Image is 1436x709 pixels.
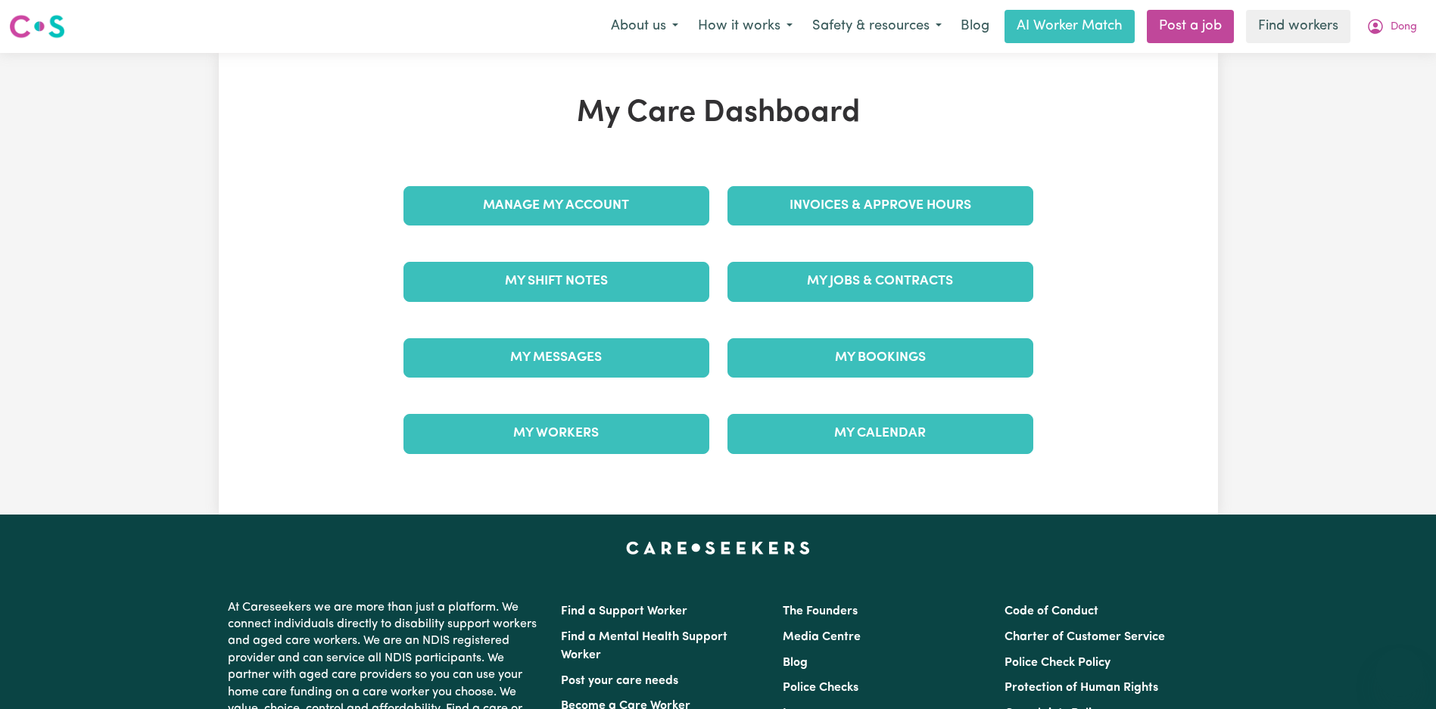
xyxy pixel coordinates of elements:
[1005,682,1158,694] a: Protection of Human Rights
[1357,11,1427,42] button: My Account
[403,338,709,378] a: My Messages
[601,11,688,42] button: About us
[403,262,709,301] a: My Shift Notes
[783,631,861,643] a: Media Centre
[727,262,1033,301] a: My Jobs & Contracts
[561,605,687,617] a: Find a Support Worker
[783,682,858,694] a: Police Checks
[952,10,998,43] a: Blog
[1391,19,1417,36] span: Dong
[561,675,678,687] a: Post your care needs
[1147,10,1234,43] a: Post a job
[403,186,709,225] a: Manage My Account
[1005,10,1135,43] a: AI Worker Match
[1375,648,1424,697] iframe: Button to launch messaging window
[727,338,1033,378] a: My Bookings
[783,605,858,617] a: The Founders
[727,414,1033,453] a: My Calendar
[9,13,65,40] img: Careseekers logo
[688,11,802,42] button: How it works
[626,542,810,554] a: Careseekers home page
[1005,657,1110,669] a: Police Check Policy
[727,186,1033,225] a: Invoices & Approve Hours
[1246,10,1350,43] a: Find workers
[802,11,952,42] button: Safety & resources
[9,9,65,44] a: Careseekers logo
[561,631,727,661] a: Find a Mental Health Support Worker
[1005,631,1165,643] a: Charter of Customer Service
[403,414,709,453] a: My Workers
[1005,605,1098,617] a: Code of Conduct
[394,95,1042,132] h1: My Care Dashboard
[783,657,808,669] a: Blog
